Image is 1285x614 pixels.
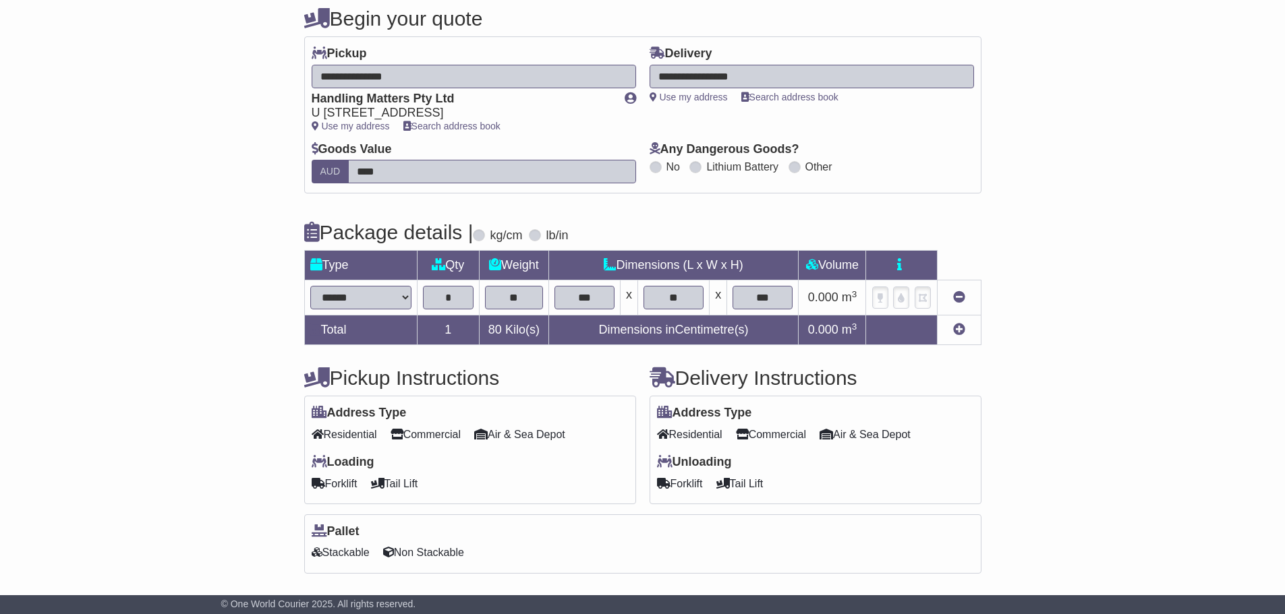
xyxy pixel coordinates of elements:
h4: Delivery Instructions [650,367,981,389]
td: Weight [480,251,549,280]
td: Type [304,251,417,280]
label: Address Type [657,406,752,421]
td: Kilo(s) [480,315,549,345]
a: Search address book [403,121,501,131]
a: Use my address [650,92,728,102]
h4: Begin your quote [304,7,981,30]
span: 0.000 [808,290,838,304]
span: 80 [488,323,502,336]
span: m [842,290,857,304]
span: Commercial [736,424,806,445]
div: Handling Matters Pty Ltd [312,92,611,106]
a: Add new item [953,323,965,336]
td: Dimensions in Centimetre(s) [548,315,799,345]
span: 0.000 [808,323,838,336]
label: Delivery [650,47,712,61]
a: Search address book [741,92,838,102]
label: Loading [312,455,374,470]
label: Lithium Battery [706,160,778,173]
span: Tail Lift [371,473,418,494]
span: Forklift [657,473,703,494]
span: Commercial [391,424,461,445]
h4: Pickup Instructions [304,367,636,389]
a: Use my address [312,121,390,131]
span: Stackable [312,542,370,563]
label: Pallet [312,524,360,539]
sup: 3 [852,321,857,332]
label: Any Dangerous Goods? [650,142,799,157]
label: lb/in [546,228,568,243]
span: Air & Sea Depot [474,424,565,445]
label: AUD [312,160,349,183]
a: Remove this item [953,290,965,304]
label: kg/cm [490,228,522,243]
span: Residential [657,424,722,445]
label: Pickup [312,47,367,61]
span: Air & Sea Depot [820,424,911,445]
td: Dimensions (L x W x H) [548,251,799,280]
span: Tail Lift [716,473,764,494]
span: Non Stackable [383,542,464,563]
label: Goods Value [312,142,392,157]
td: x [620,280,637,315]
td: x [710,280,727,315]
td: 1 [417,315,480,345]
span: m [842,323,857,336]
span: © One World Courier 2025. All rights reserved. [221,598,416,609]
h4: Package details | [304,221,474,243]
label: Unloading [657,455,732,470]
div: U [STREET_ADDRESS] [312,106,611,121]
td: Total [304,315,417,345]
td: Qty [417,251,480,280]
span: Residential [312,424,377,445]
label: Address Type [312,406,407,421]
span: Forklift [312,473,358,494]
label: Other [805,160,832,173]
td: Volume [799,251,866,280]
sup: 3 [852,289,857,299]
label: No [666,160,680,173]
